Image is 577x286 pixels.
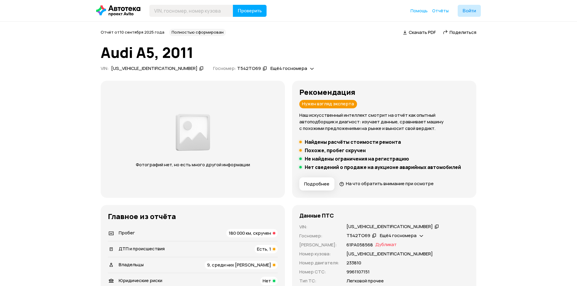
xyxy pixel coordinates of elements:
[443,29,476,35] a: Поделиться
[463,8,476,13] span: Войти
[238,8,262,13] span: Проверить
[375,242,397,248] span: Дубликат
[347,233,370,239] div: Т542ТО69
[108,212,278,221] h3: Главное из отчёта
[229,230,271,236] span: 180 000 км, скручен
[305,156,409,162] h5: Не найдены ограничения на регистрацию
[299,242,339,248] p: [PERSON_NAME] :
[299,224,339,230] p: VIN :
[346,180,434,187] span: На что обратить внимание при осмотре
[347,269,370,275] p: 9961107151
[111,65,197,72] div: [US_VEHICLE_IDENTIFICATION_NUMBER]
[380,232,417,239] span: Ещё 4 госномера
[339,180,434,187] a: На что обратить внимание при осмотре
[270,65,307,71] span: Ещё 4 госномера
[299,177,334,191] button: Подробнее
[207,262,271,268] span: 9, среди них [PERSON_NAME]
[149,5,233,17] input: VIN, госномер, номер кузова
[299,269,339,275] p: Номер СТС :
[119,245,165,252] span: ДТП и происшествия
[299,112,469,132] p: Наш искусственный интеллект смотрит на отчёт как опытный автоподборщик и диагност: изучает данные...
[347,242,373,248] p: 61РА058568
[101,29,164,35] span: Отчёт от 10 сентября 2025 года
[213,65,236,71] span: Госномер:
[299,88,469,96] h3: Рекомендация
[299,100,357,108] div: Нужен взгляд эксперта
[174,110,212,154] img: d89e54fb62fcf1f0.png
[450,29,476,35] span: Поделиться
[458,5,481,17] button: Войти
[299,278,339,284] p: Тип ТС :
[169,29,226,36] div: Полностью сформирован
[101,65,109,71] span: VIN :
[347,278,384,284] p: Легковой прочее
[403,29,436,35] a: Скачать PDF
[299,233,339,239] p: Госномер :
[299,212,334,219] h4: Данные ПТС
[119,261,144,268] span: Владельцы
[432,8,449,14] a: Отчёты
[305,164,461,170] h5: Нет сведений о продаже на аукционе аварийных автомобилей
[347,260,361,266] p: 233810
[119,277,162,284] span: Юридические риски
[347,224,433,230] div: [US_VEHICLE_IDENTIFICATION_NUMBER]
[347,251,433,257] p: [US_VEHICLE_IDENTIFICATION_NUMBER]
[305,139,401,145] h5: Найдены расчёты стоимости ремонта
[130,161,256,168] p: Фотографий нет, но есть много другой информации
[257,246,271,252] span: Есть, 1
[409,29,436,35] span: Скачать PDF
[263,278,271,284] span: Нет
[119,230,135,236] span: Пробег
[101,44,476,61] h1: Audi A5, 2011
[299,260,339,266] p: Номер двигателя :
[237,65,261,72] div: Т542ТО69
[233,5,267,17] button: Проверить
[305,147,366,153] h5: Похоже, пробег скручен
[304,181,329,187] span: Подробнее
[411,8,428,14] a: Помощь
[299,251,339,257] p: Номер кузова :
